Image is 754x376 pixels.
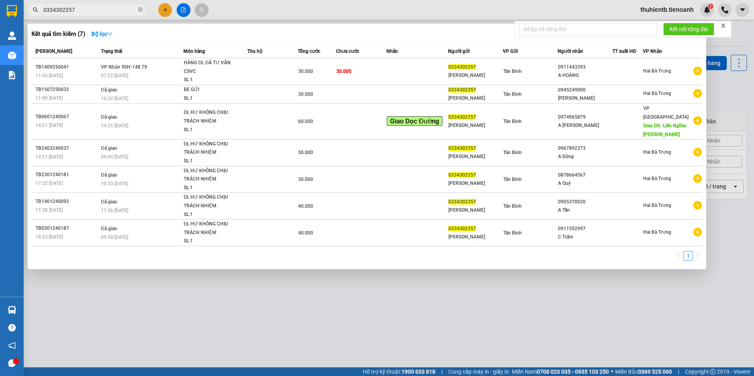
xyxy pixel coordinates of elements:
span: [PERSON_NAME] [35,48,72,54]
span: 10:33 [DATE] [101,181,128,186]
span: 30.000 [298,177,313,182]
div: 0905370020 [558,198,612,206]
div: ĐL HƯ KHÔNG CHỊU TRÁCH NHIỆM [184,193,243,210]
div: TB2301240181 [35,171,99,179]
span: Giao Dọc Đường [387,116,442,126]
span: plus-circle [693,174,702,183]
span: close [720,23,726,28]
div: [PERSON_NAME] [448,153,502,161]
span: question-circle [8,324,16,331]
span: 16:32 [DATE] [101,96,128,101]
div: ĐL HƯ KHÔNG CHỊU TRÁCH NHIỆM [184,140,243,157]
span: 0334302357 [448,199,476,205]
span: VP Nhận 50H-148.79 [101,64,147,70]
div: ĐL HƯ KHÔNG CHỊU TRÁCH NHIỆM [184,108,243,125]
div: SL: 1 [184,210,243,219]
span: left [676,253,681,258]
div: SL: 1 [184,184,243,192]
span: Hai Bà Trưng [643,203,671,208]
span: Tân Bình [503,230,522,236]
span: Hai Bà Trưng [643,68,671,74]
span: close-circle [138,7,143,12]
span: 30.000 [336,69,351,74]
span: search [33,7,38,13]
a: 1 [684,251,692,260]
span: 0334302357 [448,172,476,178]
span: 30.000 [298,69,313,74]
div: 0974965879 [558,113,612,121]
span: 11:36 [DATE] [101,208,128,213]
span: Người gửi [448,48,470,54]
span: Đã giao [101,87,117,93]
div: [PERSON_NAME] [448,121,502,130]
span: Tân Bình [503,203,522,209]
span: plus-circle [693,116,702,125]
span: TT xuất HĐ [612,48,636,54]
span: 0334302357 [448,87,476,93]
button: Kết nối tổng đài [663,23,714,35]
span: VP Nhận [643,48,662,54]
div: [PERSON_NAME] [448,94,502,102]
div: C Trâm [558,233,612,241]
span: message [8,359,16,367]
div: TB1507250032 [35,86,99,94]
span: 40.000 [298,203,313,209]
span: Giao DĐ: Liên Nghĩa-[PERSON_NAME] [643,123,687,137]
span: 09:00 [DATE] [101,154,128,160]
div: 0911552997 [558,225,612,233]
span: notification [8,342,16,349]
span: 0334302357 [448,64,476,70]
span: Tân Bình [503,177,522,182]
span: 17:32 [DATE] [35,181,63,186]
img: logo-vxr [7,5,17,17]
div: A HOÀNG [558,71,612,80]
span: 09:50 [DATE] [101,235,128,240]
input: Tìm tên, số ĐT hoặc mã đơn [43,6,136,14]
span: Tân Bình [503,150,522,155]
div: SL: 1 [184,94,243,103]
span: 30.000 [298,91,313,97]
span: 14:21 [DATE] [35,123,63,128]
span: Thu hộ [247,48,262,54]
div: SL: 1 [184,126,243,134]
button: right [693,251,702,261]
div: ĐL HƯ KHÔNG CHỊU TRÁCH NHIỆM [184,220,243,237]
div: A Tấn [558,206,612,214]
span: Hai Bà Trưng [643,229,671,235]
span: 60.000 [298,119,313,124]
span: 0334302357 [448,114,476,120]
span: 0334302357 [448,226,476,231]
h3: Kết quả tìm kiếm ( 7 ) [32,30,85,38]
div: SL: 1 [184,237,243,246]
span: 14:51 [DATE] [35,154,63,160]
button: left [674,251,683,261]
span: Hai Bà Trưng [643,149,671,155]
img: warehouse-icon [8,32,16,40]
img: warehouse-icon [8,51,16,60]
div: HÀNG ĐL ĐÃ TƯ VẤN CSVC [184,59,243,76]
span: Tổng cước [298,48,320,54]
div: 0911443393 [558,63,612,71]
img: solution-icon [8,71,16,79]
span: Tân Bình [503,91,522,97]
span: VP [GEOGRAPHIC_DATA] [643,106,689,120]
div: [PERSON_NAME] [558,94,612,102]
span: Người nhận [558,48,583,54]
div: [PERSON_NAME] [448,206,502,214]
span: Trạng thái [101,48,122,54]
span: plus-circle [693,89,702,98]
div: TB0301240187 [35,224,99,233]
div: A Quý [558,179,612,188]
div: SL: 1 [184,76,243,84]
span: 0334302357 [448,145,476,151]
span: 11:43 [DATE] [35,73,63,78]
div: TB0601240067 [35,113,99,121]
div: [PERSON_NAME] [448,71,502,80]
div: 0967892373 [558,144,612,153]
span: 50.000 [298,150,313,155]
span: plus-circle [693,67,702,75]
div: A Dũng [558,153,612,161]
span: Đã giao [101,114,117,120]
span: right [695,253,700,258]
span: Chưa cước [336,48,359,54]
